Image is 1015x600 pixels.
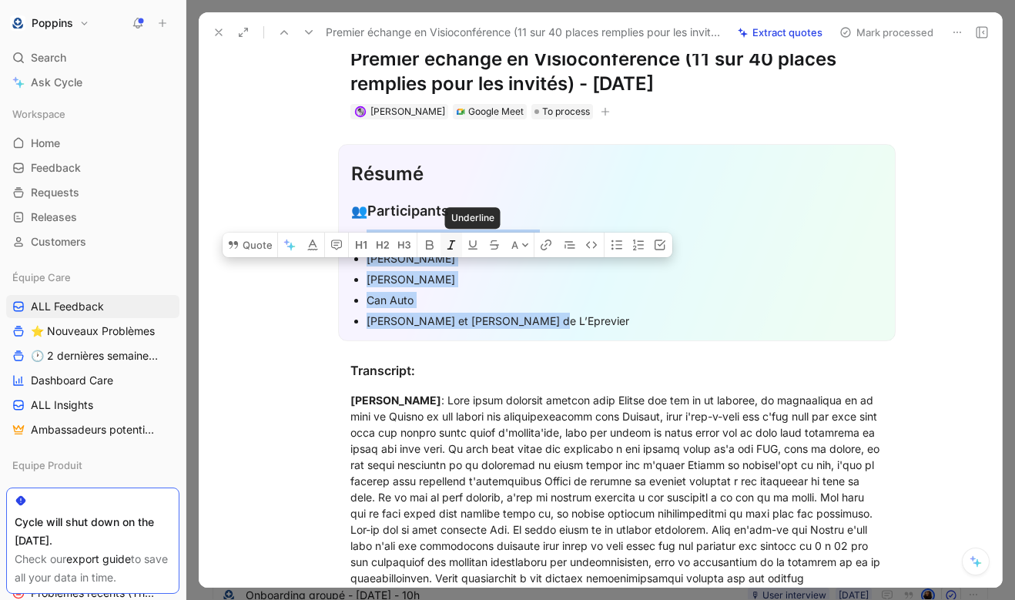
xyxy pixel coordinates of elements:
span: Premier échange en Visioconférence (11 sur 40 places remplies pour les invités) - [DATE] [326,23,725,42]
a: Customers [6,230,179,253]
span: ALL Insights [31,397,93,413]
div: Google Meet [468,104,524,119]
span: Ambassadeurs potentiels [31,422,158,437]
a: export guide [66,552,131,565]
span: Workspace [12,106,65,122]
h1: Premier échange en Visioconférence (11 sur 40 places remplies pour les invités) - [DATE] [350,47,883,96]
span: Équipe Care [12,270,71,285]
div: Fée simplement [PERSON_NAME] [367,230,883,246]
span: [PERSON_NAME] [370,106,445,117]
a: ⭐ Nouveaux Problèmes [6,320,179,343]
a: ALL Feedback [6,295,179,318]
a: 🕐 2 dernières semaines - Occurences [6,344,179,367]
span: Ask Cycle [31,73,82,92]
a: Home [6,132,179,155]
h1: Poppins [32,16,73,30]
span: Releases [31,209,77,225]
div: Participants [351,200,883,222]
button: Quote [223,233,277,257]
button: A [507,233,534,257]
button: PoppinsPoppins [6,12,93,34]
span: Home [31,136,60,151]
a: Feedback [6,156,179,179]
span: Feedback [31,160,81,176]
div: [PERSON_NAME] [367,271,883,287]
span: 👥 [351,203,367,219]
span: Dashboard Care [31,373,113,388]
a: Dashboard produit [6,483,179,506]
div: Cycle will shut down on the [DATE]. [15,513,171,550]
div: Check our to save all your data in time. [15,550,171,587]
span: Customers [31,234,86,250]
span: Equipe Produit [12,458,82,473]
div: Equipe Produit [6,454,179,477]
span: ⭐ Nouveaux Problèmes [31,323,155,339]
a: Ask Cycle [6,71,179,94]
a: Dashboard Care [6,369,179,392]
div: [PERSON_NAME] [367,250,883,266]
div: Can Auto [367,292,883,308]
div: Équipe Care [6,266,179,289]
div: Résumé [351,160,883,188]
span: To process [542,104,590,119]
div: [PERSON_NAME] et [PERSON_NAME] de L’Eprevier [367,313,883,329]
div: Search [6,46,179,69]
button: Extract quotes [731,22,829,43]
div: Transcript: [350,361,883,380]
span: ALL Feedback [31,299,104,314]
a: ALL Insights [6,394,179,417]
div: Équipe CareALL Feedback⭐ Nouveaux Problèmes🕐 2 dernières semaines - OccurencesDashboard CareALL I... [6,266,179,441]
div: To process [531,104,593,119]
span: 🕐 2 dernières semaines - Occurences [31,348,162,364]
img: Poppins [10,15,25,31]
a: Releases [6,206,179,229]
div: Workspace [6,102,179,126]
a: Requests [6,181,179,204]
img: avatar [356,107,364,116]
a: Ambassadeurs potentiels [6,418,179,441]
span: Search [31,49,66,67]
span: Requests [31,185,79,200]
mark: [PERSON_NAME] [350,394,441,407]
button: Mark processed [832,22,940,43]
